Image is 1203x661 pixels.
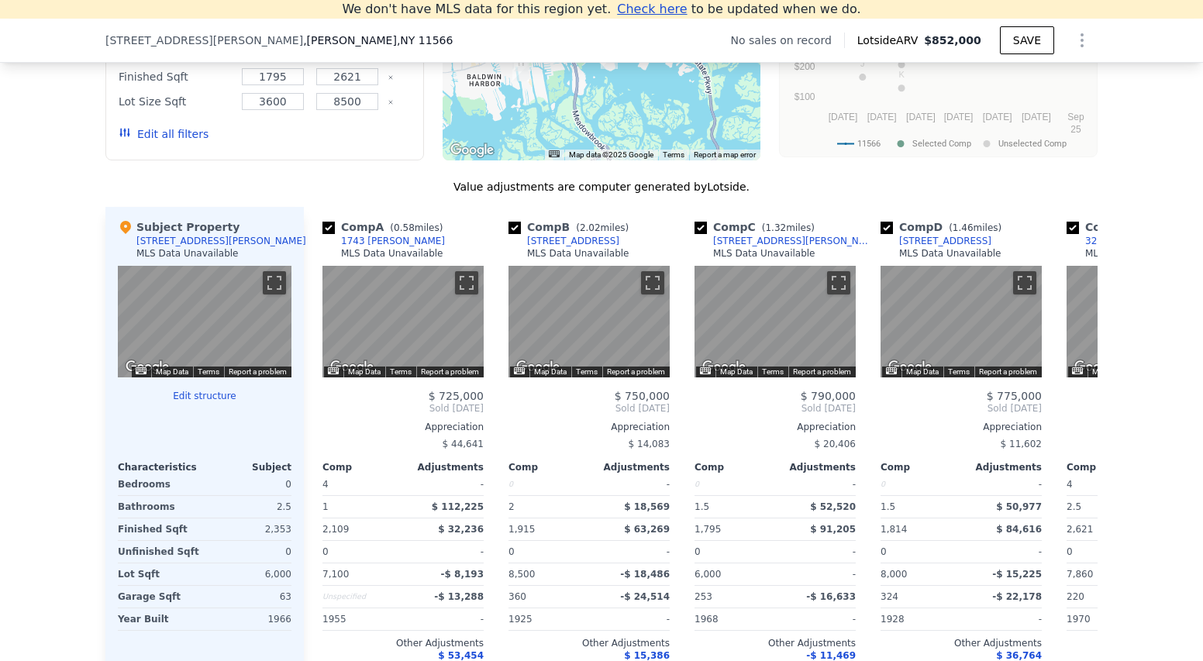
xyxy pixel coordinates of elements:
button: Toggle fullscreen view [455,271,478,294]
div: 3200 [PERSON_NAME] [1085,235,1189,247]
div: Street View [881,266,1042,377]
img: Google [122,357,173,377]
span: Sold [DATE] [881,402,1042,415]
a: Report a problem [607,367,665,376]
div: 1743 [PERSON_NAME] [341,235,445,247]
div: - [964,473,1042,495]
span: Lotside ARV [857,33,924,48]
span: -$ 24,514 [620,591,670,602]
div: Other Adjustments [695,637,856,649]
a: Terms (opens in new tab) [948,367,970,376]
span: -$ 18,486 [620,569,670,580]
div: 1966 [208,608,291,630]
div: Appreciation [322,421,484,433]
div: Adjustments [403,461,484,473]
div: Year Built [118,608,202,630]
img: Google [1070,357,1122,377]
button: Show Options [1067,25,1098,56]
button: Toggle fullscreen view [263,271,286,294]
text: 25 [1070,124,1081,135]
div: Appreciation [695,421,856,433]
span: 0 [695,546,701,557]
span: -$ 11,469 [806,650,856,661]
span: Check here [617,2,687,16]
span: $ 775,000 [987,390,1042,402]
div: Comp [1067,461,1147,473]
span: 324 [881,591,898,602]
button: Keyboard shortcuts [514,367,525,374]
button: Clear [388,74,394,81]
a: Report a problem [793,367,851,376]
span: $ 750,000 [615,390,670,402]
div: Street View [322,266,484,377]
button: Map Data [906,367,939,377]
text: Sep [1067,112,1084,122]
div: Street View [118,266,291,377]
div: - [406,473,484,495]
a: Terms (opens in new tab) [198,367,219,376]
text: [DATE] [983,112,1012,122]
div: [STREET_ADDRESS] [527,235,619,247]
div: Map [881,266,1042,377]
span: 8,000 [881,569,907,580]
span: 0 [322,546,329,557]
div: [STREET_ADDRESS] [899,235,991,247]
a: Open this area in Google Maps (opens a new window) [326,357,377,377]
div: 0 [695,473,772,495]
a: Report a problem [979,367,1037,376]
div: 1.5 [695,496,772,518]
button: Keyboard shortcuts [328,367,339,374]
div: - [778,608,856,630]
img: Google [512,357,564,377]
span: $852,000 [924,34,981,46]
span: $ 52,520 [810,501,856,512]
span: 1,814 [881,524,907,535]
span: ( miles) [384,222,449,233]
div: - [592,541,670,563]
div: MLS Data Unavailable [713,247,815,260]
div: 0 [208,541,291,563]
span: 8,500 [508,569,535,580]
img: Google [326,357,377,377]
a: [STREET_ADDRESS][PERSON_NAME] [695,235,874,247]
div: MLS Data Unavailable [899,247,1001,260]
a: Open this area in Google Maps (opens a new window) [698,357,750,377]
div: Street View [695,266,856,377]
img: Google [698,357,750,377]
span: ( miles) [756,222,821,233]
span: -$ 22,178 [992,591,1042,602]
span: -$ 8,193 [441,569,484,580]
div: 2,353 [208,518,291,540]
span: 1.46 [953,222,974,233]
a: Open this area in Google Maps (opens a new window) [1070,357,1122,377]
span: 7,860 [1067,569,1093,580]
a: Terms (opens in new tab) [663,150,684,159]
span: 2.02 [580,222,601,233]
div: Comp C [695,219,821,235]
span: -$ 16,633 [806,591,856,602]
span: $ 50,977 [996,501,1042,512]
span: ( miles) [943,222,1008,233]
div: Other Adjustments [881,637,1042,649]
div: - [406,608,484,630]
button: Map Data [156,367,188,377]
span: ( miles) [570,222,635,233]
span: 360 [508,591,526,602]
a: 1743 [PERSON_NAME] [322,235,445,247]
div: - [964,608,1042,630]
div: 1970 [1067,608,1144,630]
a: Open this area in Google Maps (opens a new window) [446,140,498,160]
a: Open this area in Google Maps (opens a new window) [884,357,936,377]
div: Finished Sqft [119,66,233,88]
div: MLS Data Unavailable [136,247,239,260]
div: - [406,541,484,563]
text: $200 [795,61,815,72]
text: [DATE] [829,112,858,122]
div: Subject [205,461,291,473]
span: $ 36,764 [996,650,1042,661]
div: Adjustments [775,461,856,473]
div: Finished Sqft [118,518,202,540]
span: 0 [881,546,887,557]
div: Comp [322,461,403,473]
text: 11566 [857,139,881,149]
